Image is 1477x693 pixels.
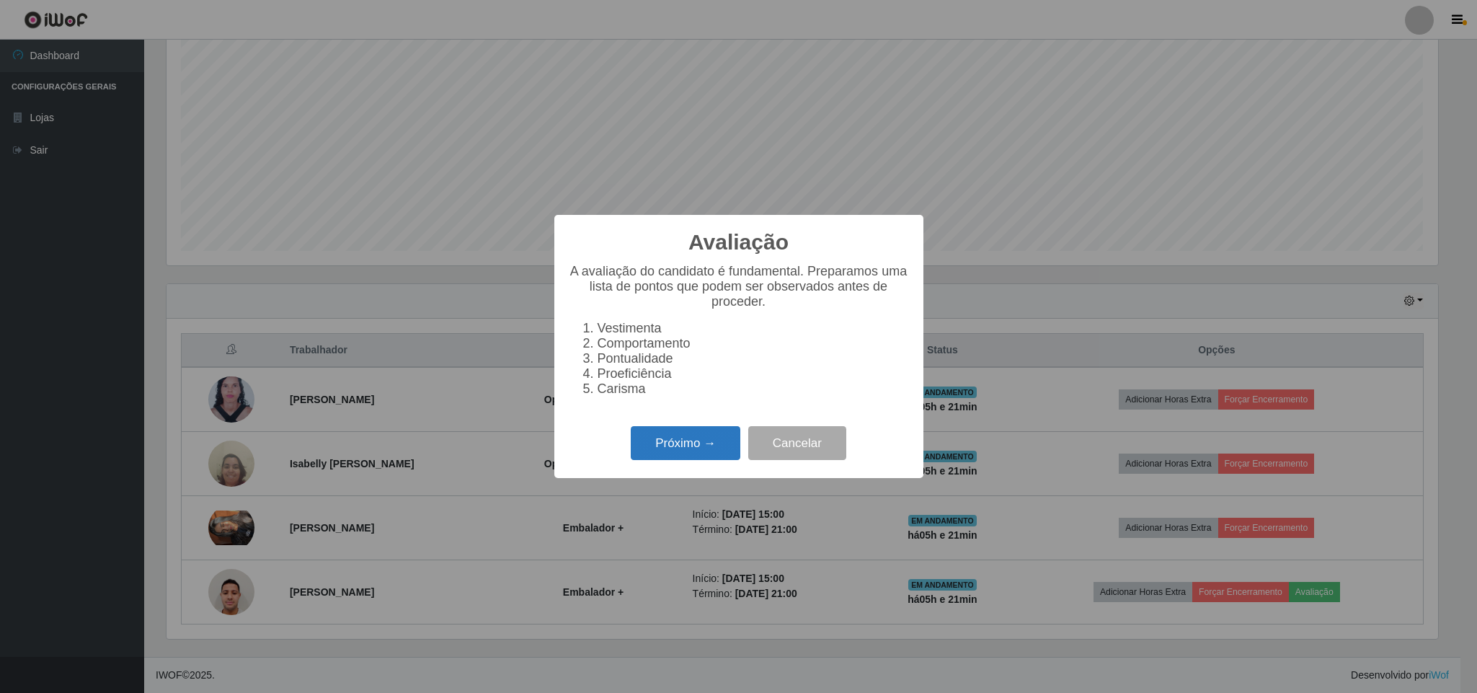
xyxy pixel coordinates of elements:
[569,264,909,309] p: A avaliação do candidato é fundamental. Preparamos uma lista de pontos que podem ser observados a...
[598,351,909,366] li: Pontualidade
[631,426,740,460] button: Próximo →
[598,381,909,397] li: Carisma
[598,336,909,351] li: Comportamento
[598,366,909,381] li: Proeficiência
[598,321,909,336] li: Vestimenta
[748,426,846,460] button: Cancelar
[688,229,789,255] h2: Avaliação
